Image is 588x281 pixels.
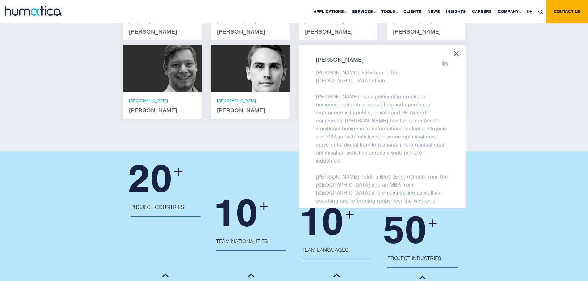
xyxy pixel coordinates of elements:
img: member-down-arrow.png [334,273,340,277]
span: 20 [127,155,173,202]
strong: [PERSON_NAME] [393,29,459,34]
img: member-down-arrow.png [248,273,254,277]
img: Paul Simpson [242,45,290,92]
strong: [PERSON_NAME] [316,57,449,62]
span: 50 [382,206,427,254]
img: logo [5,6,62,16]
span: 10 [213,189,258,237]
p: Team Nationalities [216,238,286,251]
img: member-down-arrow.png [162,273,169,277]
span: + [260,196,268,217]
span: + [428,213,437,233]
strong: [PERSON_NAME] [305,29,371,34]
p: Project Countries [131,204,201,217]
p: Team Languages [302,246,372,259]
strong: [PERSON_NAME] [129,29,195,34]
p: [PERSON_NAME] is Partner in the [GEOGRAPHIC_DATA] office. [316,68,449,85]
p: [PERSON_NAME] has significant international business leadership, consulting and operational exper... [316,93,449,165]
strong: [PERSON_NAME] [217,29,283,34]
span: DE [527,9,532,14]
p: [GEOGRAPHIC_DATA] [129,98,195,103]
strong: [PERSON_NAME] [217,108,283,113]
p: [PERSON_NAME] holds a BSC (Eng) (Chem) from The [GEOGRAPHIC_DATA] and an MBA from [GEOGRAPHIC_DAT... [316,173,449,205]
p: [GEOGRAPHIC_DATA] [217,98,283,103]
strong: [PERSON_NAME] [129,108,195,113]
img: member-down-arrow.png [419,275,426,279]
span: + [174,162,183,182]
p: Project Industries [387,255,458,268]
img: Claudio Limacher [154,45,202,92]
span: 10 [299,197,344,245]
img: search_icon [538,10,543,14]
span: + [345,205,354,225]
